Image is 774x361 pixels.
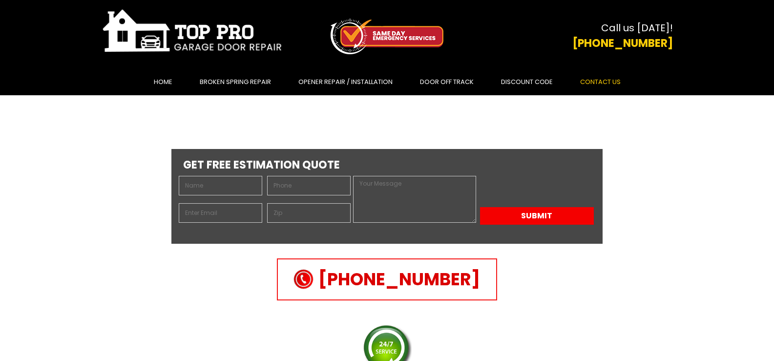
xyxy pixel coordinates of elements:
[102,344,331,358] h2: 10% OFF For All Internet Customers
[176,159,598,171] h2: Get Free Estimation Quote
[480,176,594,205] iframe: reCAPTCHA
[601,21,673,35] b: Call us [DATE]!
[267,176,351,195] input: Phone
[179,176,262,195] input: Name
[567,70,633,94] a: Contact Us
[488,70,565,94] a: Discount Code
[292,267,316,292] img: call.png
[179,203,262,223] input: Enter Email
[492,23,673,51] a: Call us [DATE]! [PHONE_NUMBER]
[187,70,284,94] a: Broken Spring Repair
[480,207,594,225] button: Submit
[286,70,405,94] a: Opener Repair / Installation
[141,70,185,94] a: Home
[407,70,486,94] a: Door Off Track
[279,261,495,298] a: [PHONE_NUMBER]
[331,19,443,54] img: icon-top.png
[102,8,282,52] img: top-pro.png
[443,344,673,358] h2: Emergency Garage Door services
[492,35,673,51] p: [PHONE_NUMBER]
[267,203,351,223] input: Zip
